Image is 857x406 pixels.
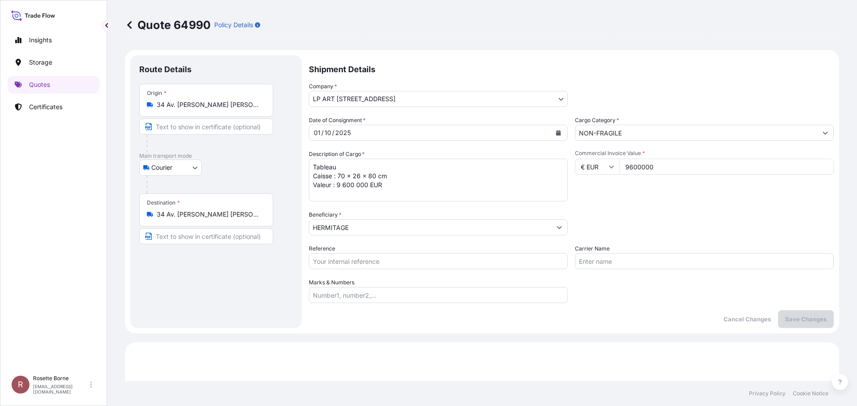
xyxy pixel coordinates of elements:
a: Cookie Notice [793,390,828,397]
input: Enter name [575,253,834,269]
a: Quotes [8,76,100,94]
button: Cancel Changes [716,310,778,328]
label: Cargo Category [575,116,619,125]
button: LP ART [STREET_ADDRESS] [309,91,568,107]
label: Description of Cargo [309,150,365,159]
label: Beneficiary [309,210,341,219]
input: Origin [157,100,262,109]
p: Quotes [29,80,50,89]
button: Calendar [551,126,566,140]
button: Save Changes [778,310,834,328]
p: Quote 64990 [125,18,211,32]
input: Destination [157,210,262,219]
a: Privacy Policy [749,390,786,397]
p: Save Changes [785,315,827,324]
span: Company [309,82,337,91]
div: day, [313,127,321,138]
input: Type amount [620,159,834,175]
p: Cancel Changes [724,315,771,324]
input: Select a commodity type [575,125,817,141]
label: Carrier Name [575,244,610,253]
p: Insights [29,36,52,45]
div: year, [334,127,352,138]
textarea: Tableau Caisse : 70 x 26 x 80 cm Valeur : 9 600 000 EUR [309,159,568,201]
p: Shipment Details [309,55,834,82]
a: Insights [8,31,100,49]
span: LP ART [STREET_ADDRESS] [313,94,395,103]
div: / [321,127,324,138]
input: Your internal reference [309,253,568,269]
input: Text to appear on certificate [139,119,273,135]
input: Text to appear on certificate [139,228,273,244]
p: Certificates [29,103,62,111]
p: Storage [29,58,52,67]
p: Rosette Borne [33,375,88,382]
div: Origin [147,90,166,97]
div: month, [324,127,332,138]
p: Route Details [139,64,191,75]
p: Policy Details [214,21,253,29]
label: Marks & Numbers [309,278,354,287]
p: Main transport mode [139,152,293,160]
span: R [18,380,23,389]
p: [EMAIL_ADDRESS][DOMAIN_NAME] [33,384,88,394]
input: Number1, number2,... [309,287,568,303]
a: Certificates [8,98,100,116]
a: Storage [8,53,100,71]
div: / [332,127,334,138]
button: Select transport [139,160,202,176]
button: Show suggestions [551,219,567,235]
div: Destination [147,199,180,206]
button: Show suggestions [817,125,833,141]
span: Date of Consignment [309,116,366,125]
span: Commercial Invoice Value [575,150,834,157]
input: Full name [309,219,551,235]
span: Courier [151,163,172,172]
label: Reference [309,244,335,253]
